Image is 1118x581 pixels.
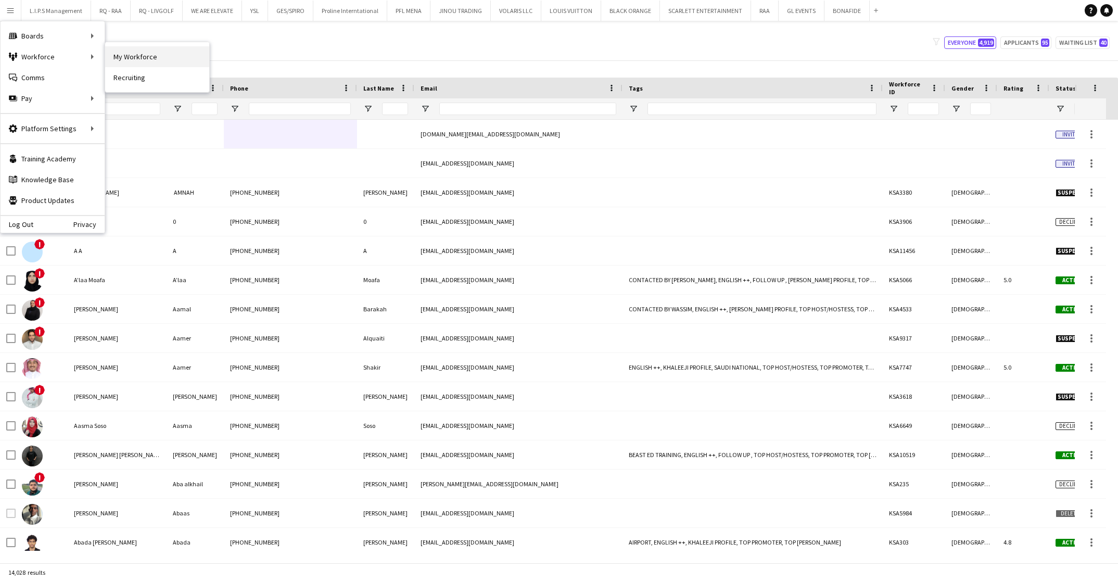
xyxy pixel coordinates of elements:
[647,103,876,115] input: Tags Filter Input
[1099,39,1108,47] span: 40
[357,207,414,236] div: 0
[883,440,945,469] div: KSA10519
[22,475,43,496] img: Aba alkhail Bader
[970,103,991,115] input: Gender Filter Input
[889,104,898,113] button: Open Filter Menu
[414,295,622,323] div: [EMAIL_ADDRESS][DOMAIN_NAME]
[1056,335,1092,343] span: Suspended
[883,324,945,352] div: KSA9317
[105,46,209,67] a: My Workforce
[414,236,622,265] div: [EMAIL_ADDRESS][DOMAIN_NAME]
[414,411,622,440] div: [EMAIL_ADDRESS][DOMAIN_NAME]
[173,104,182,113] button: Open Filter Menu
[951,104,961,113] button: Open Filter Menu
[1,169,105,190] a: Knowledge Base
[22,358,43,379] img: Aamer Shakir
[363,104,373,113] button: Open Filter Menu
[883,499,945,527] div: KSA5984
[74,509,118,517] span: [PERSON_NAME]
[224,353,357,382] div: [PHONE_NUMBER]
[192,103,218,115] input: First Name Filter Input
[414,528,622,557] div: [EMAIL_ADDRESS][DOMAIN_NAME]
[6,509,16,518] input: Row Selection is disabled for this row (unchecked)
[1056,539,1088,547] span: Active
[883,382,945,411] div: KSA3618
[21,1,91,21] button: L.I.P.S Management
[73,220,105,229] a: Privacy
[414,499,622,527] div: [EMAIL_ADDRESS][DOMAIN_NAME]
[22,300,43,321] img: Aamal Barakah
[387,1,430,21] button: PFL MENA
[908,103,939,115] input: Workforce ID Filter Input
[357,440,414,469] div: [PERSON_NAME]
[224,178,357,207] div: [PHONE_NUMBER]
[74,480,118,488] span: [PERSON_NAME]
[224,440,357,469] div: [PHONE_NUMBER]
[22,533,43,554] img: ‏Abada ‏Abu Atta
[951,84,974,92] span: Gender
[167,324,224,352] div: Aamer
[622,266,883,294] div: CONTACTED BY [PERSON_NAME], ENGLISH ++, FOLLOW UP , [PERSON_NAME] PROFILE, TOP HOST/HOSTESS, TOP ...
[167,470,224,498] div: Aba alkhail
[421,84,437,92] span: Email
[541,1,601,21] button: LOUIS VUITTON
[945,411,997,440] div: [DEMOGRAPHIC_DATA]
[167,236,224,265] div: A
[167,178,224,207] div: ‏ AMNAH
[883,411,945,440] div: KSA6649
[357,499,414,527] div: [PERSON_NAME]
[34,326,45,337] span: !
[945,528,997,557] div: [DEMOGRAPHIC_DATA]
[1056,364,1088,372] span: Active
[945,207,997,236] div: [DEMOGRAPHIC_DATA]
[357,178,414,207] div: [PERSON_NAME]
[167,382,224,411] div: [PERSON_NAME]
[622,528,883,557] div: AIRPORT, ENGLISH ++, KHALEEJI PROFILE, TOP PROMOTER, TOP [PERSON_NAME]
[414,266,622,294] div: [EMAIL_ADDRESS][DOMAIN_NAME]
[268,1,313,21] button: GES/SPIRO
[1056,481,1088,488] span: Declined
[945,266,997,294] div: [DEMOGRAPHIC_DATA]
[1074,103,1106,115] input: Status Filter Input
[230,84,248,92] span: Phone
[414,178,622,207] div: [EMAIL_ADDRESS][DOMAIN_NAME]
[883,470,945,498] div: KSA235
[421,104,430,113] button: Open Filter Menu
[167,353,224,382] div: Aamer
[945,499,997,527] div: [DEMOGRAPHIC_DATA]
[167,528,224,557] div: ‏Abada
[357,324,414,352] div: Alquaiti
[242,1,268,21] button: YSL
[430,1,491,21] button: JINOU TRADING
[414,382,622,411] div: [EMAIL_ADDRESS][DOMAIN_NAME]
[1056,451,1088,459] span: Active
[751,1,779,21] button: RAA
[978,39,994,47] span: 4,919
[224,528,357,557] div: [PHONE_NUMBER]
[34,268,45,279] span: !
[167,499,224,527] div: Abaas
[224,499,357,527] div: [PHONE_NUMBER]
[414,324,622,352] div: [EMAIL_ADDRESS][DOMAIN_NAME]
[74,393,118,400] span: [PERSON_NAME]
[945,440,997,469] div: [DEMOGRAPHIC_DATA]
[889,80,926,96] span: Workforce ID
[74,538,137,546] span: ‏Abada ‏[PERSON_NAME]
[414,470,622,498] div: [PERSON_NAME][EMAIL_ADDRESS][DOMAIN_NAME]
[1056,247,1092,255] span: Suspended
[74,305,118,313] span: [PERSON_NAME]
[1056,104,1065,113] button: Open Filter Menu
[22,446,43,466] img: Aayan Aamir
[74,247,82,255] span: A A
[1056,189,1092,197] span: Suspended
[131,1,183,21] button: RQ - LIVGOLF
[629,104,638,113] button: Open Filter Menu
[357,266,414,294] div: Moafa
[622,353,883,382] div: ENGLISH ++, KHALEEJI PROFILE, SAUDI NATIONAL, TOP HOST/HOSTESS, TOP PROMOTER, Top Saudi Profiles ...
[883,295,945,323] div: KSA4533
[34,472,45,483] span: !
[1056,393,1092,401] span: Suspended
[74,422,106,430] span: Aasma Soso
[357,353,414,382] div: Shakir
[22,329,43,350] img: Aamer Alquaiti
